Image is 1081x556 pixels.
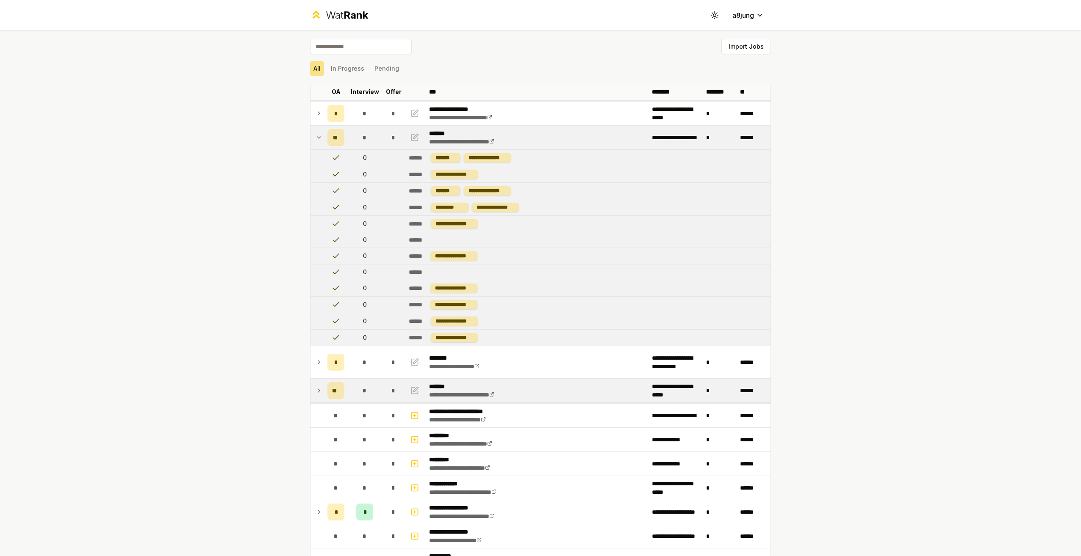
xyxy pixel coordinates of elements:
td: 0 [348,166,382,182]
td: 0 [348,183,382,199]
td: 0 [348,150,382,166]
td: 0 [348,264,382,280]
button: In Progress [327,61,368,76]
td: 0 [348,297,382,313]
p: Interview [351,88,379,96]
td: 0 [348,280,382,296]
button: Import Jobs [721,39,771,54]
button: a8jung [726,8,771,23]
p: Offer [386,88,402,96]
td: 0 [348,248,382,264]
td: 0 [348,232,382,248]
td: 0 [348,216,382,232]
td: 0 [348,199,382,215]
button: Pending [371,61,402,76]
a: WatRank [310,8,368,22]
td: 0 [348,330,382,346]
span: Rank [344,9,368,21]
td: 0 [348,313,382,329]
div: Wat [326,8,368,22]
p: OA [332,88,341,96]
span: a8jung [732,10,754,20]
button: All [310,61,324,76]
